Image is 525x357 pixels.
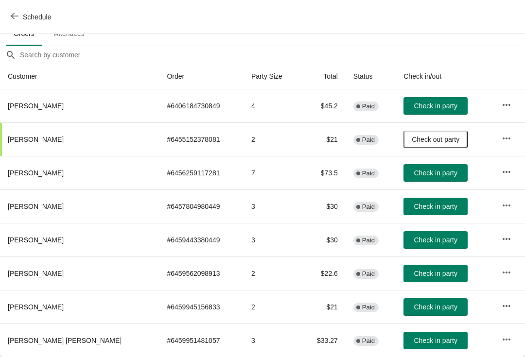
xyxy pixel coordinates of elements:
td: 2 [244,122,301,156]
span: Check in party [414,303,457,311]
td: $33.27 [301,323,346,357]
span: Paid [362,237,375,244]
td: # 6459951481057 [159,323,244,357]
td: 4 [244,89,301,122]
td: $45.2 [301,89,346,122]
span: Paid [362,170,375,177]
span: Check in party [414,270,457,277]
button: Check in party [403,164,468,182]
th: Total [301,64,346,89]
span: Check in party [414,169,457,177]
span: [PERSON_NAME] [8,236,64,244]
button: Schedule [5,8,59,26]
button: Check in party [403,231,468,249]
span: [PERSON_NAME] [8,169,64,177]
span: Paid [362,304,375,311]
span: Schedule [23,13,51,21]
button: Check in party [403,332,468,349]
td: 3 [244,223,301,256]
td: # 6455152378081 [159,122,244,156]
th: Check in/out [396,64,494,89]
span: Check in party [414,102,457,110]
span: Check out party [412,136,459,143]
span: [PERSON_NAME] [8,203,64,210]
td: # 6457804980449 [159,189,244,223]
td: $21 [301,290,346,323]
span: Paid [362,136,375,144]
span: [PERSON_NAME] [PERSON_NAME] [8,337,122,344]
span: [PERSON_NAME] [8,270,64,277]
td: 3 [244,189,301,223]
button: Check in party [403,298,468,316]
td: # 6459945156833 [159,290,244,323]
td: # 6459562098913 [159,256,244,290]
button: Check in party [403,97,468,115]
input: Search by customer [19,46,525,64]
span: Check in party [414,203,457,210]
td: $21 [301,122,346,156]
td: # 6406184730849 [159,89,244,122]
th: Order [159,64,244,89]
span: [PERSON_NAME] [8,136,64,143]
span: Paid [362,337,375,345]
span: Check in party [414,236,457,244]
th: Status [346,64,396,89]
button: Check out party [403,131,468,148]
span: Paid [362,203,375,211]
span: [PERSON_NAME] [8,102,64,110]
td: $30 [301,189,346,223]
td: $73.5 [301,156,346,189]
th: Party Size [244,64,301,89]
td: 7 [244,156,301,189]
td: $30 [301,223,346,256]
span: Paid [362,270,375,278]
td: 3 [244,323,301,357]
button: Check in party [403,198,468,215]
span: [PERSON_NAME] [8,303,64,311]
td: # 6456259117281 [159,156,244,189]
span: Paid [362,102,375,110]
td: $22.6 [301,256,346,290]
span: Check in party [414,337,457,344]
button: Check in party [403,265,468,282]
td: 2 [244,256,301,290]
td: # 6459443380449 [159,223,244,256]
td: 2 [244,290,301,323]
